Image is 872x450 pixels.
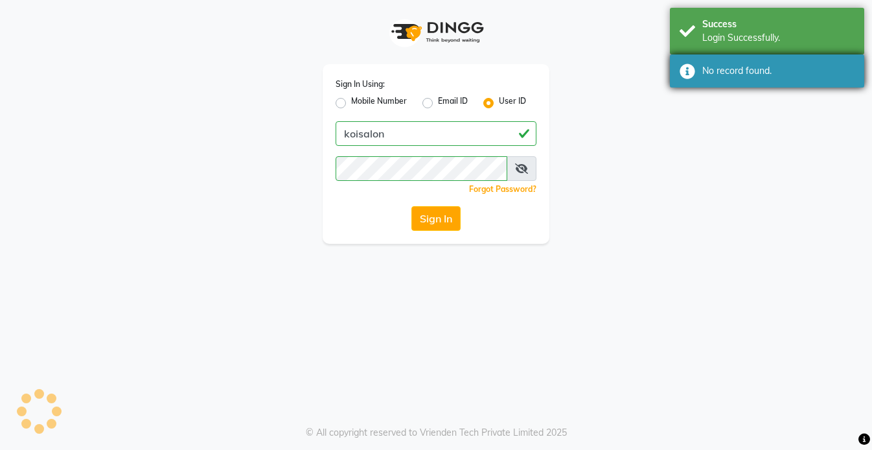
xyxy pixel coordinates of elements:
label: Mobile Number [351,95,407,111]
img: logo1.svg [384,13,488,51]
div: Login Successfully. [702,31,855,45]
div: No record found. [702,64,855,78]
label: Sign In Using: [336,78,385,90]
input: Username [336,156,507,181]
label: User ID [499,95,526,111]
a: Forgot Password? [469,184,536,194]
input: Username [336,121,536,146]
button: Sign In [411,206,461,231]
label: Email ID [438,95,468,111]
div: Success [702,18,855,31]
